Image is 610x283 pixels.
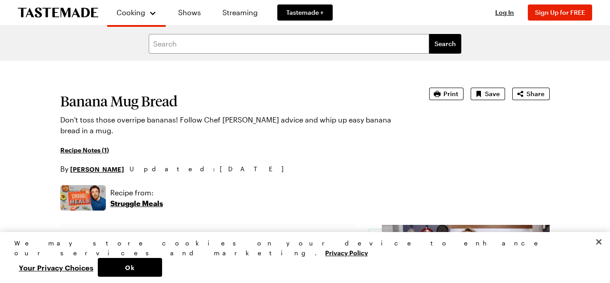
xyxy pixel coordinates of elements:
span: Search [435,39,456,48]
button: Save recipe [471,88,505,100]
span: Log In [495,8,514,16]
span: Print [443,89,458,98]
p: Recipe from: [110,187,163,198]
button: filters [429,34,461,54]
a: To Tastemade Home Page [18,8,98,18]
button: Log In [487,8,522,17]
span: Updated : [DATE] [130,164,292,174]
button: Cooking [116,4,157,21]
div: We may store cookies on your device to enhance our services and marketing. [14,238,588,258]
p: Don't toss those overripe bananas! Follow Chef [PERSON_NAME] advice and whip up easy banana bread... [60,114,404,136]
button: Your Privacy Choices [14,258,98,277]
span: Save [485,89,500,98]
button: Share [512,88,550,100]
span: Sign Up for FREE [535,8,585,16]
a: [PERSON_NAME] [70,164,124,174]
h1: Banana Mug Bread [60,93,404,109]
span: Share [526,89,544,98]
button: Sign Up for FREE [528,4,592,21]
button: Close [589,232,609,252]
button: Print [429,88,464,100]
button: Ok [98,258,162,277]
a: Tastemade + [277,4,333,21]
div: Privacy [14,238,588,277]
a: Recipe from:Struggle Meals [110,187,163,209]
a: More information about your privacy, opens in a new tab [325,248,368,257]
a: Recipe Notes (1) [60,145,109,155]
img: Show where recipe is used [60,185,106,211]
p: By [60,164,124,174]
span: Cooking [117,8,145,17]
span: Tastemade + [286,8,324,17]
p: Struggle Meals [110,198,163,209]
